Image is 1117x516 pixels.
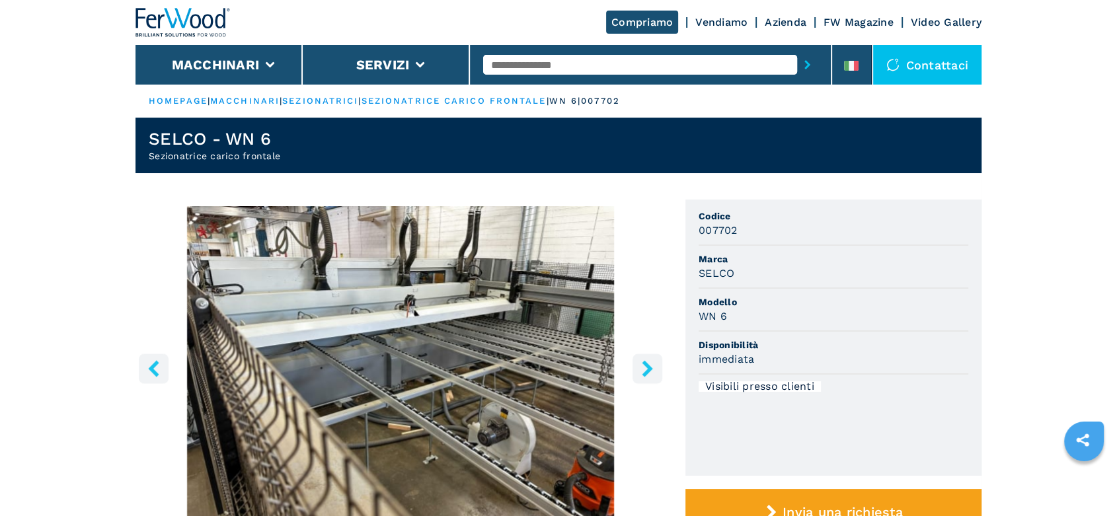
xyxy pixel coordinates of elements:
[135,8,231,37] img: Ferwood
[139,353,169,383] button: left-button
[356,57,409,73] button: Servizi
[699,351,754,367] h3: immediata
[549,95,582,107] p: wn 6 |
[699,295,968,309] span: Modello
[149,149,280,163] h2: Sezionatrice carico frontale
[362,96,547,106] a: sezionatrice carico frontale
[797,50,818,80] button: submit-button
[606,11,678,34] a: Compriamo
[824,16,894,28] a: FW Magazine
[172,57,260,73] button: Macchinari
[699,309,727,324] h3: WN 6
[546,96,549,106] span: |
[1061,457,1107,506] iframe: Chat
[699,381,821,392] div: Visibili presso clienti
[358,96,361,106] span: |
[699,209,968,223] span: Codice
[282,96,358,106] a: sezionatrici
[911,16,982,28] a: Video Gallery
[699,266,734,281] h3: SELCO
[280,96,282,106] span: |
[886,58,900,71] img: Contattaci
[149,128,280,149] h1: SELCO - WN 6
[210,96,280,106] a: macchinari
[699,252,968,266] span: Marca
[149,96,208,106] a: HOMEPAGE
[873,45,982,85] div: Contattaci
[695,16,748,28] a: Vendiamo
[1066,424,1099,457] a: sharethis
[581,95,620,107] p: 007702
[699,338,968,351] span: Disponibilità
[633,353,662,383] button: right-button
[765,16,806,28] a: Azienda
[208,96,210,106] span: |
[699,223,738,238] h3: 007702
